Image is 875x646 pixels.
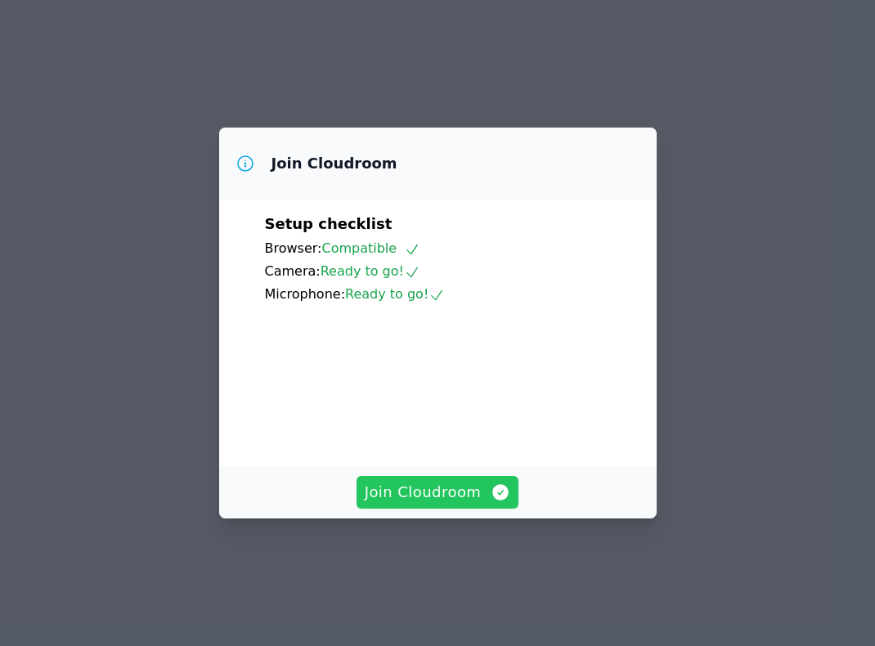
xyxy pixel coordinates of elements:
[365,481,511,504] span: Join Cloudroom
[265,240,322,256] span: Browser:
[321,240,420,256] span: Compatible
[357,476,519,509] button: Join Cloudroom
[265,286,346,302] span: Microphone:
[271,154,397,173] h3: Join Cloudroom
[265,215,393,232] span: Setup checklist
[265,263,321,279] span: Camera:
[345,286,445,302] span: Ready to go!
[321,263,420,279] span: Ready to go!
